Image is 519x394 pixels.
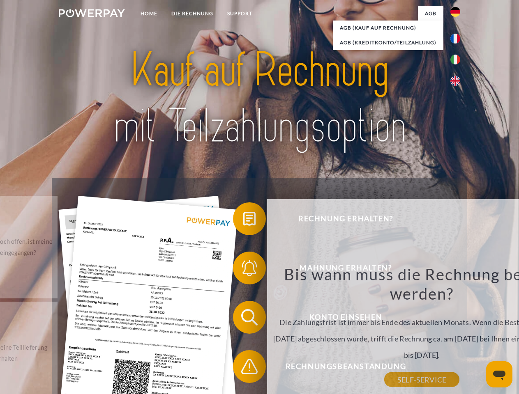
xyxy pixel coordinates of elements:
a: agb [418,6,443,21]
a: AGB (Kauf auf Rechnung) [333,21,443,35]
img: logo-powerpay-white.svg [59,9,125,17]
img: qb_bell.svg [239,258,260,278]
img: title-powerpay_de.svg [78,39,441,157]
a: SUPPORT [220,6,259,21]
a: AGB (Kreditkonto/Teilzahlung) [333,35,443,50]
img: de [450,7,460,17]
button: Rechnung erhalten? [233,202,447,235]
a: SELF-SERVICE [384,372,459,387]
img: en [450,76,460,86]
iframe: Schaltfläche zum Öffnen des Messaging-Fensters [486,361,512,387]
img: it [450,55,460,64]
button: Mahnung erhalten? [233,252,447,284]
button: Konto einsehen [233,301,447,334]
button: Rechnungsbeanstandung [233,350,447,383]
a: Home [134,6,164,21]
a: DIE RECHNUNG [164,6,220,21]
img: fr [450,34,460,44]
img: qb_warning.svg [239,356,260,377]
img: qb_search.svg [239,307,260,328]
img: qb_bill.svg [239,208,260,229]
